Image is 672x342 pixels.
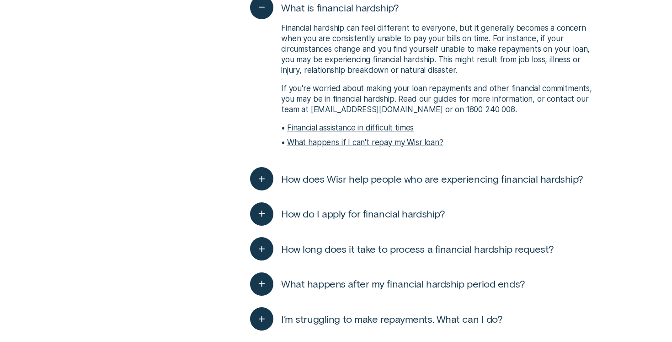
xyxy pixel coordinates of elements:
[281,173,583,185] span: How does Wisr help people who are experiencing financial hardship?
[281,313,502,326] span: I’m struggling to make repayments. What can I do?
[287,123,414,132] a: Financial assistance in difficult times
[287,138,443,147] a: What happens if I can't repay my Wisr loan?
[250,272,525,296] button: What happens after my financial hardship period ends?
[250,237,554,261] button: How long does it take to process a financial hardship request?
[281,23,601,76] p: Financial hardship can feel different to everyone, but it generally becomes a concern when you ar...
[250,307,502,331] button: I’m struggling to make repayments. What can I do?
[281,1,399,14] span: What is financial hardship?
[250,202,445,226] button: How do I apply for financial hardship?
[281,83,601,115] p: If you're worried about making your loan repayments and other financial commitments, you may be i...
[281,207,445,220] span: How do I apply for financial hardship?
[250,167,583,190] button: How does Wisr help people who are experiencing financial hardship?
[281,243,554,255] span: How long does it take to process a financial hardship request?
[281,277,525,290] span: What happens after my financial hardship period ends?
